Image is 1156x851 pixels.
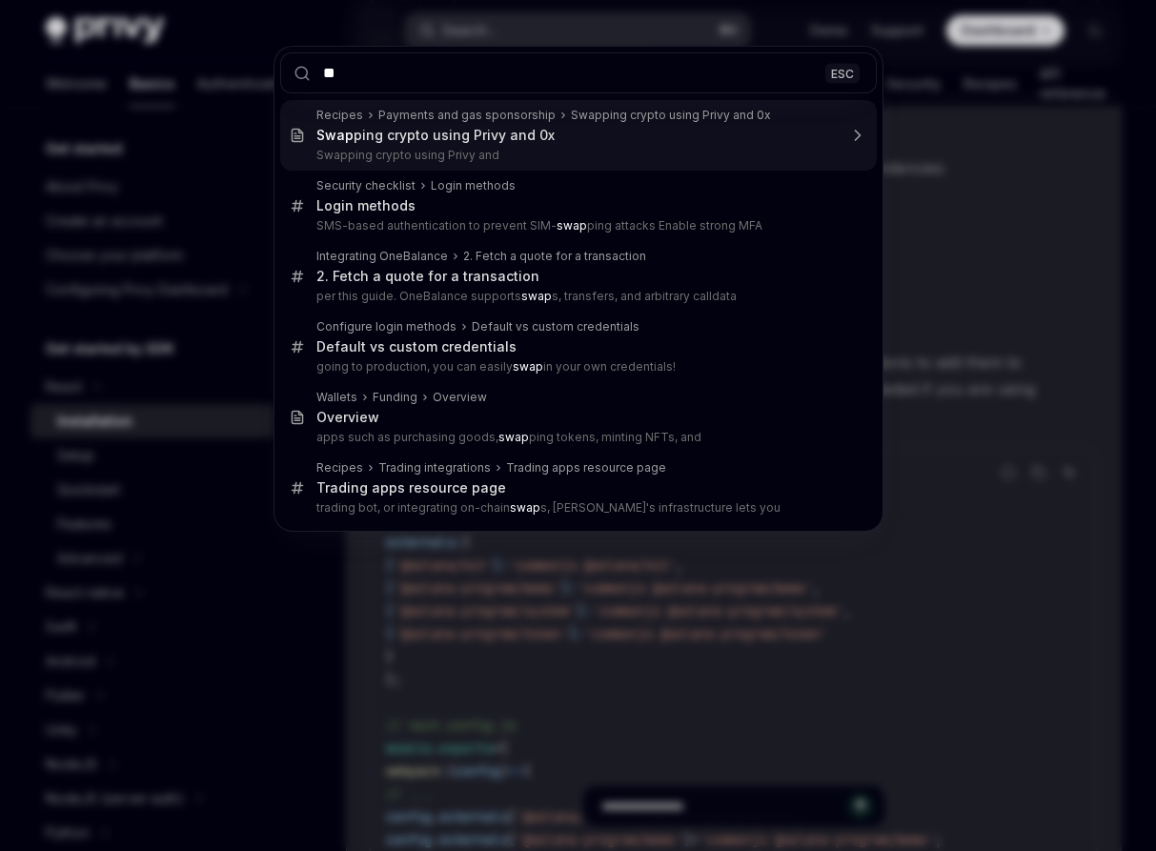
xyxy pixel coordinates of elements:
[498,430,529,444] b: swap
[316,178,416,193] div: Security checklist
[316,430,837,445] p: apps such as purchasing goods, ping tokens, minting NFTs, and
[557,218,587,233] b: swap
[316,148,837,163] p: Swapping crypto using Privy and
[316,479,506,496] div: Trading apps resource page
[431,178,516,193] div: Login methods
[316,218,837,233] p: SMS-based authentication to prevent SIM- ping attacks Enable strong MFA
[373,390,417,405] div: Funding
[433,390,487,405] div: Overview
[506,460,666,476] div: Trading apps resource page
[463,249,646,264] div: 2. Fetch a quote for a transaction
[472,319,639,334] div: Default vs custom credentials
[316,500,837,516] p: trading bot, or integrating on-chain s, [PERSON_NAME]'s infrastructure lets you
[316,249,448,264] div: Integrating OneBalance
[521,289,552,303] b: swap
[316,268,539,285] div: 2. Fetch a quote for a transaction
[316,108,363,123] div: Recipes
[316,460,363,476] div: Recipes
[571,108,771,123] div: Swapping crypto using Privy and 0x
[316,319,456,334] div: Configure login methods
[316,359,837,375] p: going to production, you can easily in your own credentials!
[510,500,540,515] b: swap
[378,108,556,123] div: Payments and gas sponsorship
[316,338,517,355] div: Default vs custom credentials
[316,289,837,304] p: per this guide. OneBalance supports s, transfers, and arbitrary calldata
[513,359,543,374] b: swap
[316,197,416,214] div: Login methods
[316,409,379,426] div: Overview
[316,390,357,405] div: Wallets
[316,127,555,144] div: ping crypto using Privy and 0x
[825,63,860,83] div: ESC
[316,127,354,143] b: Swap
[378,460,491,476] div: Trading integrations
